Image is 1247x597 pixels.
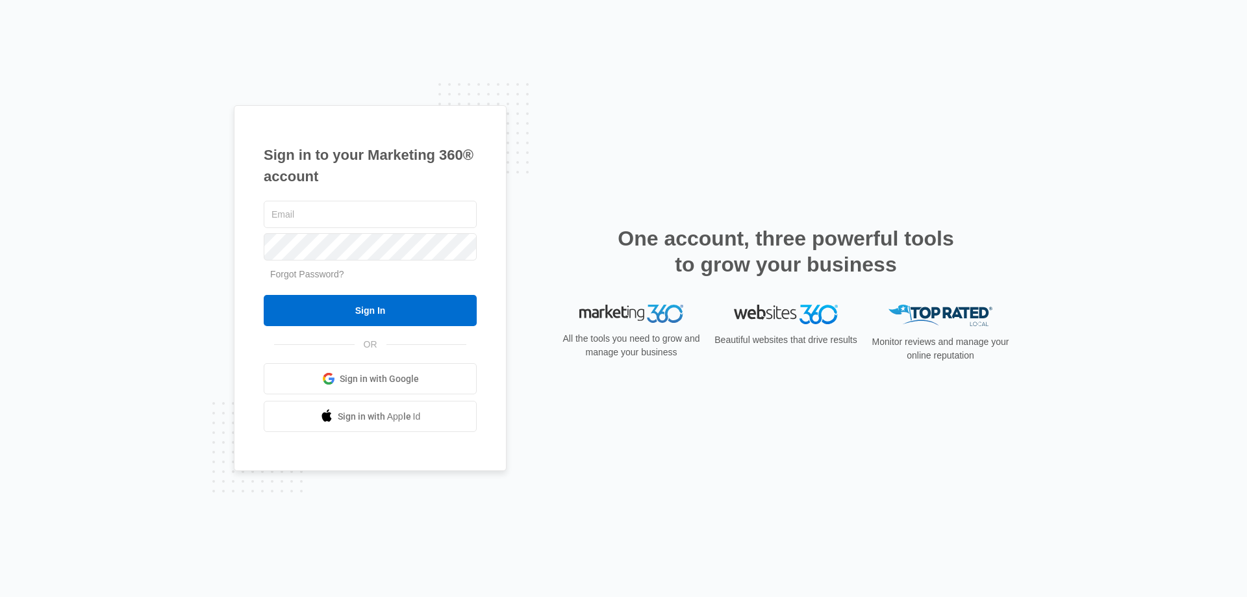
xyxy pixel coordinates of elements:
[264,295,477,326] input: Sign In
[264,144,477,187] h1: Sign in to your Marketing 360® account
[868,335,1013,362] p: Monitor reviews and manage your online reputation
[579,305,683,323] img: Marketing 360
[264,201,477,228] input: Email
[713,333,859,347] p: Beautiful websites that drive results
[734,305,838,324] img: Websites 360
[264,401,477,432] a: Sign in with Apple Id
[264,363,477,394] a: Sign in with Google
[355,338,386,351] span: OR
[614,225,958,277] h2: One account, three powerful tools to grow your business
[559,332,704,359] p: All the tools you need to grow and manage your business
[888,305,992,326] img: Top Rated Local
[338,410,421,424] span: Sign in with Apple Id
[270,269,344,279] a: Forgot Password?
[340,372,419,386] span: Sign in with Google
